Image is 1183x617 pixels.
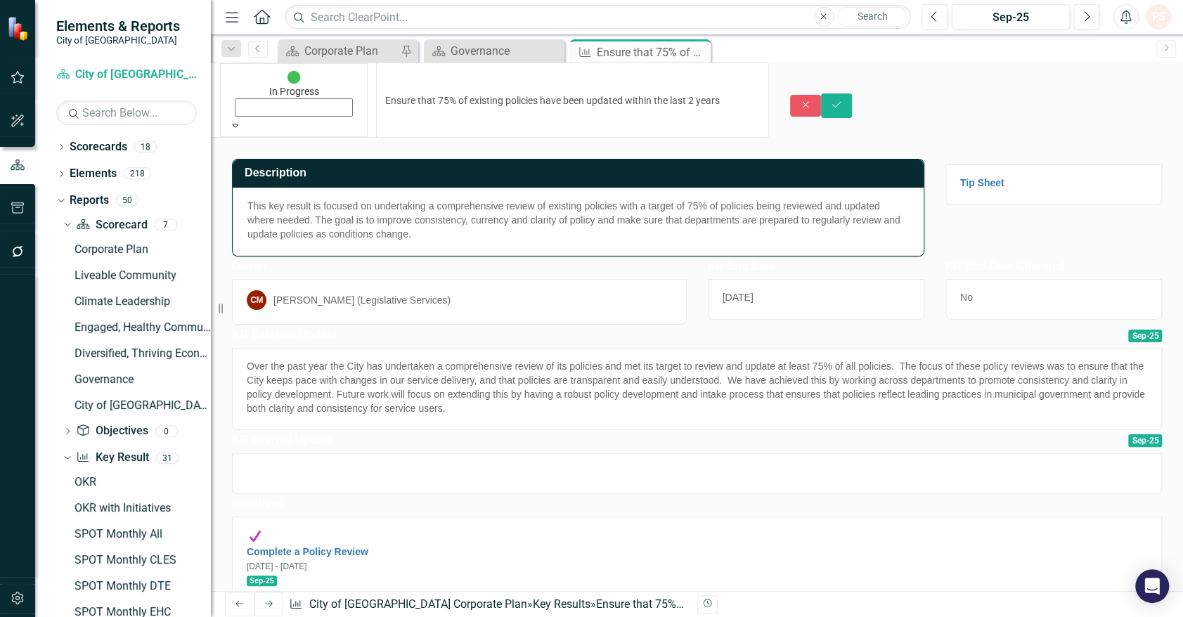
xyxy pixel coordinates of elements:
[247,290,266,310] div: CM
[75,269,211,282] div: Liveable Community
[247,200,900,240] span: This key result is focused on undertaking a comprehensive review of existing policies with a targ...
[75,321,211,334] div: Engaged, Healthy Community
[723,292,754,303] span: [DATE]
[71,316,211,338] a: Engaged, Healthy Community
[247,528,264,545] img: Complete
[75,528,211,540] div: SPOT Monthly All
[56,18,180,34] span: Elements & Reports
[304,42,397,60] div: Corporate Plan
[7,16,32,41] img: ClearPoint Strategy
[155,425,178,437] div: 0
[960,177,1004,188] a: Tip Sheet
[75,347,211,360] div: Diversified, Thriving Economy
[71,368,211,390] a: Governance
[71,549,211,571] a: SPOT Monthly CLES
[70,139,127,155] a: Scorecards
[71,497,211,519] a: OKR with Initiatives
[116,194,138,206] div: 50
[56,34,180,46] small: City of [GEOGRAPHIC_DATA]
[124,168,151,180] div: 218
[281,42,397,60] a: Corporate Plan
[837,7,907,27] button: Search
[957,9,1065,26] div: Sep-25
[71,342,211,364] a: Diversified, Thriving Economy
[56,100,197,125] input: Search Below...
[156,452,179,464] div: 31
[289,597,686,613] div: » »
[285,5,911,30] input: Search ClearPoint...
[75,580,211,592] div: SPOT Monthly DTE
[70,166,117,182] a: Elements
[70,193,109,209] a: Reports
[597,44,707,61] div: Ensure that 75% of existing policies have been updated within the last 2 years
[533,597,590,611] a: Key Results
[76,217,147,233] a: Scorecard
[155,219,177,230] div: 7
[75,554,211,566] div: SPOT Monthly CLES
[71,471,211,493] a: OKR
[236,84,351,98] div: In Progress
[71,394,211,416] a: City of [GEOGRAPHIC_DATA]
[245,167,917,179] h3: Description
[247,576,277,587] span: Sep-25
[247,546,368,557] a: Complete a Policy Review
[1146,4,1171,30] button: PS
[232,260,687,273] h3: Owner
[376,63,769,138] input: This field is required
[71,523,211,545] a: SPOT Monthly All
[71,575,211,597] a: SPOT Monthly DTE
[134,141,157,153] div: 18
[1135,569,1169,603] div: Open Intercom Messenger
[71,264,211,286] a: Liveable Community
[427,42,561,60] a: Governance
[960,292,973,303] span: No
[71,290,211,312] a: Climate Leadership
[75,373,211,386] div: Governance
[232,434,931,446] h3: KR Internal Update
[596,597,980,611] div: Ensure that 75% of existing policies have been updated within the last 2 years
[952,4,1070,30] button: Sep-25
[71,238,211,260] a: Corporate Plan
[451,42,561,60] div: Governance
[247,561,306,571] small: [DATE] - [DATE]
[56,67,197,83] a: City of [GEOGRAPHIC_DATA] Corporate Plan
[76,450,148,466] a: Key Result
[232,498,1162,510] h3: Initiatives
[75,243,211,256] div: Corporate Plan
[75,476,211,488] div: OKR
[273,293,451,307] div: [PERSON_NAME] (Legislative Services)
[1128,330,1162,342] span: Sep-25
[232,328,937,341] h3: KR External Update
[76,423,148,439] a: Objectives
[1128,434,1162,447] span: Sep-25
[309,597,527,611] a: City of [GEOGRAPHIC_DATA] Corporate Plan
[945,260,1162,273] h3: KR End Date Changed
[75,295,211,308] div: Climate Leadership
[287,70,301,84] img: In Progress
[75,502,211,514] div: OKR with Initiatives
[708,260,924,273] h3: KR End Date
[247,359,1147,415] p: Over the past year the City has undertaken a comprehensive review of its policies and met its tar...
[857,11,887,22] span: Search
[75,399,211,412] div: City of [GEOGRAPHIC_DATA]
